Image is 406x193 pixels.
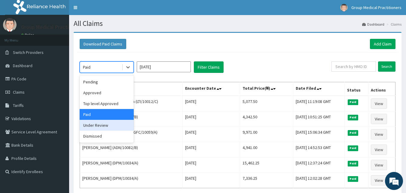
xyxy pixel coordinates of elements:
[13,89,25,95] span: Claims
[351,5,401,10] span: Group Medical Practitioners
[293,173,345,188] td: [DATE] 12:02:28 GMT
[385,22,401,27] li: Claims
[13,103,24,108] span: Tariffs
[35,58,83,119] span: We're online!
[293,127,345,142] td: [DATE] 15:06:34 GMT
[240,142,293,157] td: 4,941.00
[371,129,387,139] a: View
[362,22,384,27] a: Dashboard
[3,18,17,32] img: User Image
[371,145,387,155] a: View
[240,127,293,142] td: 9,971.00
[21,24,86,30] p: Group Medical Practitioners
[348,115,359,120] span: Paid
[240,111,293,127] td: 4,342.50
[183,82,240,96] th: Encounter Date
[99,3,113,17] div: Minimize live chat window
[293,96,345,111] td: [DATE] 11:19:08 GMT
[370,39,395,49] a: Add Claim
[348,99,359,105] span: Paid
[21,33,35,37] a: Online
[13,63,32,68] span: Dashboard
[368,82,395,96] th: Actions
[240,82,293,96] th: Total Price(₦)
[240,96,293,111] td: 5,077.50
[183,157,240,173] td: [DATE]
[348,130,359,135] span: Paid
[183,96,240,111] td: [DATE]
[31,34,101,42] div: Chat with us now
[340,4,348,11] img: User Image
[80,142,183,157] td: [PERSON_NAME] (ADN/10082/B)
[194,61,224,73] button: Filter Claims
[293,157,345,173] td: [DATE] 12:37:24 GMT
[293,82,345,96] th: Date Filed
[80,98,134,109] div: Top level Approved
[183,111,240,127] td: [DATE]
[80,39,126,49] button: Download Paid Claims
[80,109,134,120] div: Paid
[80,173,183,188] td: [PERSON_NAME] (DPM/10034/A)
[183,173,240,188] td: [DATE]
[13,50,44,55] span: Switch Providers
[80,131,134,142] div: Dismissed
[80,157,183,173] td: [PERSON_NAME] (DPM/10034/A)
[80,87,134,98] div: Approved
[74,20,401,27] h1: All Claims
[80,120,134,131] div: Under Review
[348,161,359,166] span: Paid
[240,173,293,188] td: 7,336.25
[183,127,240,142] td: [DATE]
[240,157,293,173] td: 15,462.25
[371,114,387,124] a: View
[80,76,134,87] div: Pending
[293,142,345,157] td: [DATE] 14:52:53 GMT
[183,142,240,157] td: [DATE]
[83,64,90,70] div: Paid
[3,129,114,150] textarea: Type your message and hit 'Enter'
[371,98,387,109] a: View
[331,61,376,72] input: Search by HMO ID
[137,61,191,72] input: Select Month and Year
[348,145,359,151] span: Paid
[371,160,387,170] a: View
[11,30,24,45] img: d_794563401_company_1708531726252_794563401
[344,82,368,96] th: Status
[348,176,359,182] span: Paid
[293,111,345,127] td: [DATE] 10:51:25 GMT
[378,61,395,72] input: Search
[371,175,387,185] a: View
